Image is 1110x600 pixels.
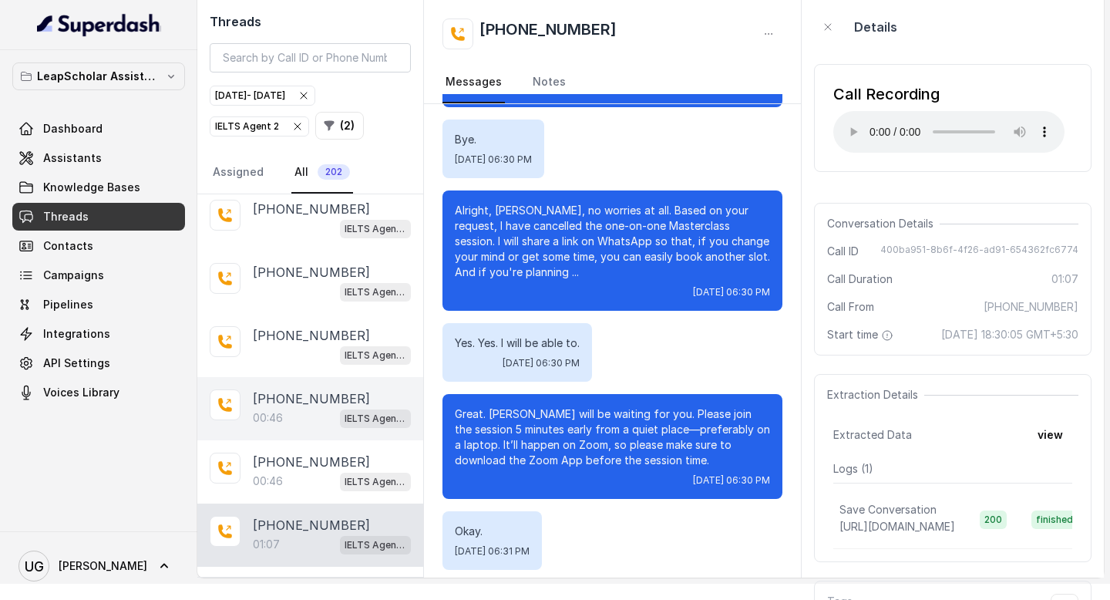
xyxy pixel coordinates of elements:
span: Conversation Details [827,216,940,231]
span: Call ID [827,244,859,259]
p: [PHONE_NUMBER] [253,326,370,345]
p: [PHONE_NUMBER] [253,453,370,471]
span: [DATE] 18:30:05 GMT+5:30 [941,327,1078,342]
p: 00:46 [253,410,283,426]
div: Call Recording [833,83,1065,105]
span: [PERSON_NAME] [59,558,147,574]
p: Details [854,18,897,36]
p: [PHONE_NUMBER] [253,516,370,534]
a: Integrations [12,320,185,348]
a: Pipelines [12,291,185,319]
input: Search by Call ID or Phone Number [210,43,411,72]
span: Campaigns [43,268,104,283]
p: [PHONE_NUMBER] [253,200,370,218]
p: LeapScholar Assistant [37,67,160,86]
button: (2) [315,112,364,140]
a: Notes [530,62,569,103]
p: 01:07 [253,537,280,552]
p: IELTS Agent 2 [345,285,406,300]
span: finished [1031,511,1078,529]
div: [DATE] - [DATE] [215,88,310,103]
h2: Threads [210,12,411,31]
p: [PHONE_NUMBER] [253,263,370,281]
a: API Settings [12,349,185,377]
p: Okay. [455,524,530,539]
span: Knowledge Bases [43,180,140,195]
p: IELTS Agent 2 [345,221,406,237]
span: 202 [318,164,350,180]
a: Campaigns [12,261,185,289]
span: Call From [827,299,874,315]
span: Dashboard [43,121,103,137]
span: [URL][DOMAIN_NAME] [839,520,955,533]
span: 01:07 [1051,271,1078,287]
span: [DATE] 06:30 PM [693,286,770,298]
nav: Tabs [442,62,782,103]
a: All202 [291,152,353,194]
p: IELTS Agent 2 [345,348,406,363]
p: IELTS Agent 2 [345,411,406,426]
p: Bye. [455,132,532,147]
span: Assistants [43,150,102,166]
img: light.svg [37,12,161,37]
a: [PERSON_NAME] [12,544,185,588]
a: Assistants [12,144,185,172]
span: Extraction Details [827,387,924,403]
a: Knowledge Bases [12,174,185,201]
span: [DATE] 06:30 PM [455,153,532,166]
text: UG [25,558,44,575]
p: Save Conversation [839,502,937,517]
span: Call Duration [827,271,893,287]
p: [PHONE_NUMBER] [253,389,370,408]
a: Dashboard [12,115,185,143]
button: view [1028,421,1072,449]
span: [DATE] 06:31 PM [455,545,530,558]
span: Integrations [43,326,110,342]
div: IELTS Agent 2 [215,119,304,134]
p: Great. [PERSON_NAME] will be waiting for you. Please join the session 5 minutes early from a quie... [455,406,770,468]
p: Logs ( 1 ) [833,461,1072,477]
span: Threads [43,209,89,224]
nav: Tabs [210,152,411,194]
span: API Settings [43,356,110,371]
p: IELTS Agent 2 [345,474,406,490]
button: LeapScholar Assistant [12,62,185,90]
span: Start time [827,327,896,342]
p: IELTS Agent 2 [345,538,406,553]
span: Contacts [43,238,93,254]
p: 00:46 [253,474,283,489]
h2: [PHONE_NUMBER] [479,19,617,49]
p: Yes. Yes. I will be able to. [455,335,580,351]
span: 400ba951-8b6f-4f26-ad91-654362fc6774 [880,244,1078,259]
a: Threads [12,203,185,231]
a: Voices Library [12,379,185,406]
a: Assigned [210,152,267,194]
a: Contacts [12,232,185,260]
button: IELTS Agent 2 [210,116,309,137]
span: Pipelines [43,297,93,312]
span: Voices Library [43,385,119,400]
p: Alright, [PERSON_NAME], no worries at all. Based on your request, I have cancelled the one-on-one... [455,203,770,280]
span: 200 [980,511,1007,529]
span: Extracted Data [833,427,912,443]
button: [DATE]- [DATE] [210,86,315,106]
a: Messages [442,62,505,103]
span: [DATE] 06:30 PM [693,474,770,487]
span: [DATE] 06:30 PM [503,357,580,369]
audio: Your browser does not support the audio element. [833,111,1065,153]
span: [PHONE_NUMBER] [984,299,1078,315]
